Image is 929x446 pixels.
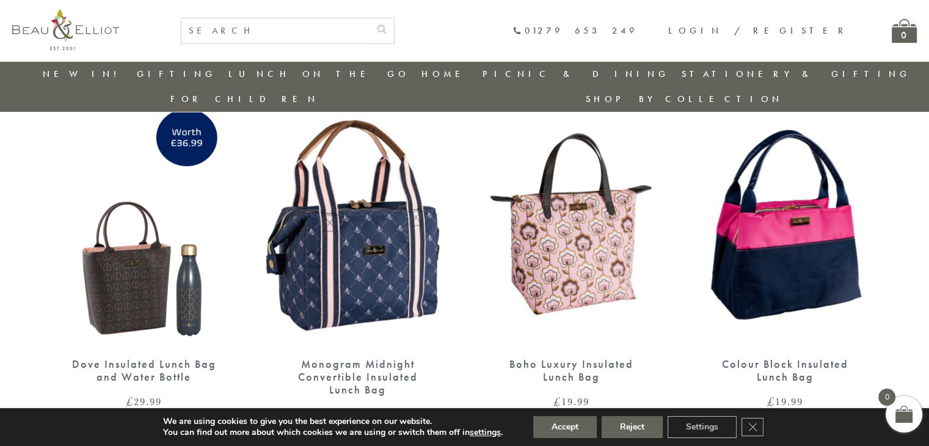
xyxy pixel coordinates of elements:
[553,394,561,409] span: £
[767,394,803,409] bdi: 19.99
[181,18,370,43] input: SEARCH
[340,406,376,421] bdi: 19.99
[126,394,134,409] span: £
[263,101,453,346] img: Monogram Midnight Convertible Lunch Bag
[71,358,217,383] div: Dove Insulated Lunch Bag and Water Bottle
[586,93,783,105] a: Shop by collection
[533,416,597,438] button: Accept
[892,19,917,43] a: 0
[49,101,239,346] img: Dove Insulated Lunch Bag and Water Bottle
[741,418,763,436] button: Close GDPR Cookie Banner
[712,358,859,383] div: Colour Block Insulated Lunch Bag
[691,101,880,346] img: Colour Block Insulated Lunch Bag
[137,68,216,80] a: Gifting
[553,394,589,409] bdi: 19.99
[340,406,348,421] span: £
[668,24,849,37] a: Login / Register
[477,101,666,346] img: Boho Luxury Insulated Lunch Bag
[163,416,503,427] p: We are using cookies to give you the best experience on our website.
[878,389,895,406] span: 0
[668,416,737,438] button: Settings
[43,68,125,80] a: New in!
[602,416,663,438] button: Reject
[767,394,775,409] span: £
[49,101,239,407] a: Dove Insulated Lunch Bag and Water Bottle Dove Insulated Lunch Bag and Water Bottle £29.99
[163,427,503,438] p: You can find out more about which cookies we are using or switch them off in .
[421,68,470,80] a: Home
[483,68,669,80] a: Picnic & Dining
[477,101,666,407] a: Boho Luxury Insulated Lunch Bag Boho Luxury Insulated Lunch Bag £19.99
[498,358,645,383] div: Boho Luxury Insulated Lunch Bag
[691,101,880,407] a: Colour Block Insulated Lunch Bag Colour Block Insulated Lunch Bag £19.99
[682,68,911,80] a: Stationery & Gifting
[285,358,431,396] div: Monogram Midnight Convertible Insulated Lunch Bag
[126,394,162,409] bdi: 29.99
[170,93,319,105] a: For Children
[12,9,119,50] img: logo
[228,68,409,80] a: Lunch On The Go
[512,26,638,36] a: 01279 653 249
[470,427,501,438] button: settings
[263,101,453,419] a: Monogram Midnight Convertible Lunch Bag Monogram Midnight Convertible Insulated Lunch Bag £19.99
